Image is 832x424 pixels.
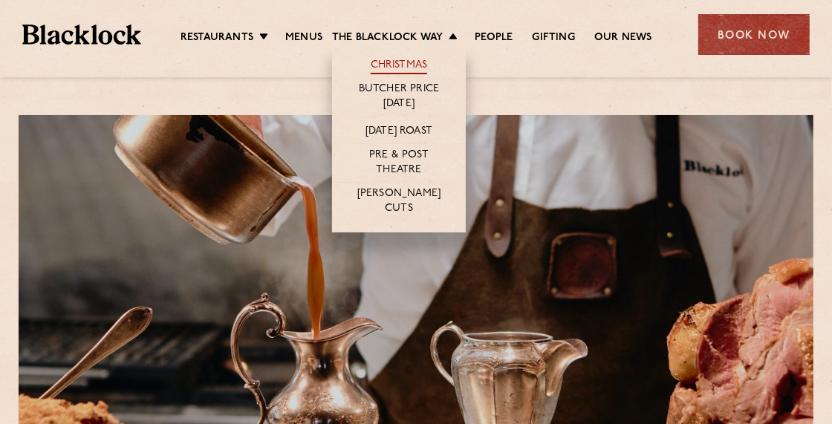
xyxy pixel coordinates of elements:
a: Christmas [371,58,428,74]
a: People [475,30,513,47]
a: Restaurants [181,30,253,47]
a: Menus [285,30,322,47]
a: Butcher Price [DATE] [347,82,451,113]
a: [PERSON_NAME] Cuts [347,186,451,218]
a: Gifting [533,30,575,47]
a: The Blacklock Way [332,30,443,47]
a: Pre & Post Theatre [347,148,451,179]
div: Book Now [698,14,810,55]
a: Our News [594,30,652,47]
a: [DATE] Roast [365,124,432,140]
img: BL_Textured_Logo-footer-cropped.svg [22,25,141,45]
